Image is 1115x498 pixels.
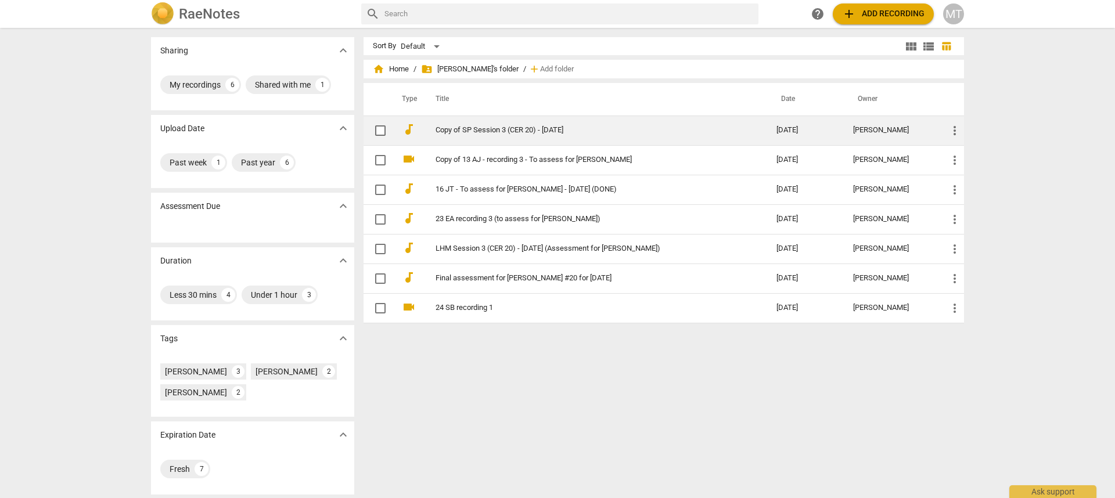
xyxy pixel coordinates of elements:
[767,234,844,264] td: [DATE]
[151,2,174,26] img: Logo
[170,79,221,91] div: My recordings
[842,7,925,21] span: Add recording
[384,5,754,23] input: Search
[767,293,844,323] td: [DATE]
[315,78,329,92] div: 1
[160,45,188,57] p: Sharing
[833,3,934,24] button: Upload
[401,37,444,56] div: Default
[811,7,825,21] span: help
[165,387,227,398] div: [PERSON_NAME]
[232,386,244,399] div: 2
[767,204,844,234] td: [DATE]
[948,301,962,315] span: more_vert
[948,272,962,286] span: more_vert
[402,211,416,225] span: audiotrack
[195,462,208,476] div: 7
[402,152,416,166] span: videocam
[422,83,767,116] th: Title
[853,304,929,312] div: [PERSON_NAME]
[170,289,217,301] div: Less 30 mins
[336,254,350,268] span: expand_more
[436,274,735,283] a: Final assessment for [PERSON_NAME] #20 for [DATE]
[941,41,952,52] span: table_chart
[767,116,844,145] td: [DATE]
[767,264,844,293] td: [DATE]
[767,83,844,116] th: Date
[767,145,844,175] td: [DATE]
[232,365,244,378] div: 3
[334,197,352,215] button: Show more
[436,156,735,164] a: Copy of 13 AJ - recording 3 - To assess for [PERSON_NAME]
[336,331,350,345] span: expand_more
[373,63,409,75] span: Home
[402,182,416,196] span: audiotrack
[373,42,396,50] div: Sort By
[853,126,929,135] div: [PERSON_NAME]
[280,156,294,169] div: 6
[413,65,416,74] span: /
[937,38,955,55] button: Table view
[1009,485,1096,498] div: Ask support
[160,122,204,135] p: Upload Date
[225,78,239,92] div: 6
[336,428,350,442] span: expand_more
[170,157,207,168] div: Past week
[948,153,962,167] span: more_vert
[221,288,235,302] div: 4
[393,83,422,116] th: Type
[948,183,962,197] span: more_vert
[334,330,352,347] button: Show more
[920,38,937,55] button: List view
[402,122,416,136] span: audiotrack
[948,124,962,138] span: more_vert
[160,429,215,441] p: Expiration Date
[302,288,316,302] div: 3
[853,215,929,223] div: [PERSON_NAME]
[436,126,735,135] a: Copy of SP Session 3 (CER 20) - [DATE]
[421,63,433,75] span: folder_shared
[334,426,352,443] button: Show more
[948,242,962,256] span: more_vert
[322,365,335,378] div: 2
[402,270,416,284] span: audiotrack
[767,175,844,204] td: [DATE]
[436,304,735,312] a: 24 SB recording 1
[853,274,929,283] div: [PERSON_NAME]
[170,463,190,475] div: Fresh
[160,200,220,212] p: Assessment Due
[160,255,192,267] p: Duration
[436,215,735,223] a: 23 EA recording 3 (to assess for [PERSON_NAME])
[251,289,297,301] div: Under 1 hour
[948,212,962,226] span: more_vert
[402,241,416,255] span: audiotrack
[241,157,275,168] div: Past year
[334,120,352,137] button: Show more
[807,3,828,24] a: Help
[336,199,350,213] span: expand_more
[436,244,735,253] a: LHM Session 3 (CER 20) - [DATE] (Assessment for [PERSON_NAME])
[165,366,227,377] div: [PERSON_NAME]
[523,65,526,74] span: /
[943,3,964,24] button: MT
[436,185,735,194] a: 16 JT - To assess for [PERSON_NAME] - [DATE] (DONE)
[904,39,918,53] span: view_module
[336,121,350,135] span: expand_more
[922,39,936,53] span: view_list
[334,42,352,59] button: Show more
[179,6,240,22] h2: RaeNotes
[844,83,938,116] th: Owner
[373,63,384,75] span: home
[853,156,929,164] div: [PERSON_NAME]
[853,244,929,253] div: [PERSON_NAME]
[421,63,519,75] span: [PERSON_NAME]'s folder
[336,44,350,57] span: expand_more
[151,2,352,26] a: LogoRaeNotes
[540,65,574,74] span: Add folder
[334,252,352,269] button: Show more
[842,7,856,21] span: add
[211,156,225,169] div: 1
[256,366,318,377] div: [PERSON_NAME]
[402,300,416,314] span: videocam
